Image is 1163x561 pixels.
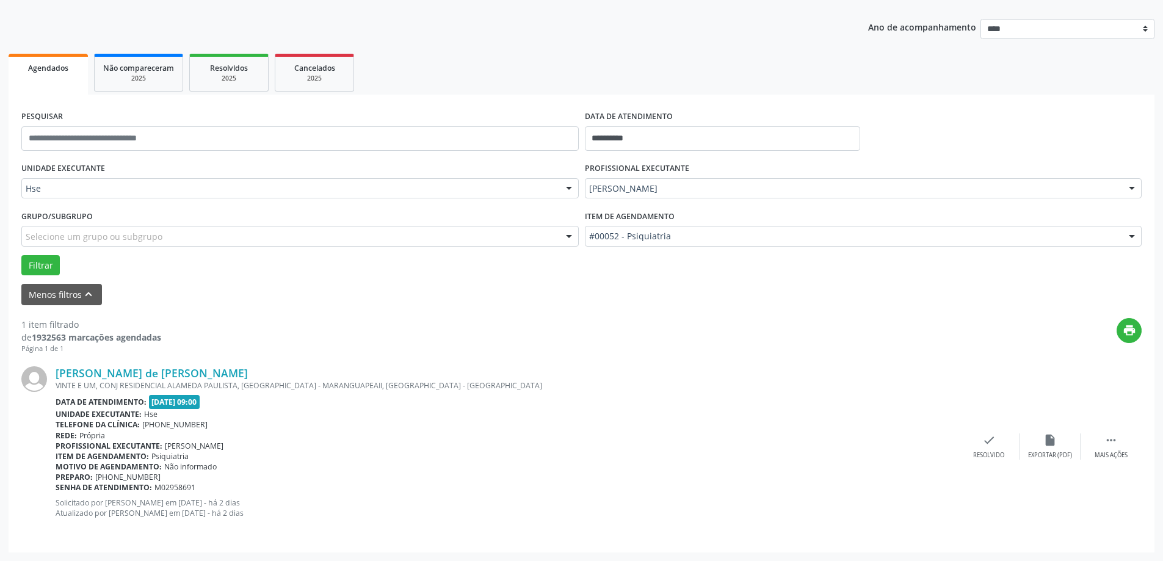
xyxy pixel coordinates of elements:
i:  [1104,433,1118,447]
label: PESQUISAR [21,107,63,126]
label: UNIDADE EXECUTANTE [21,159,105,178]
label: PROFISSIONAL EXECUTANTE [585,159,689,178]
div: 1 item filtrado [21,318,161,331]
button: Filtrar [21,255,60,276]
span: [PERSON_NAME] [165,441,223,451]
span: M02958691 [154,482,195,493]
span: Psiquiatria [151,451,189,461]
strong: 1932563 marcações agendadas [32,331,161,343]
b: Item de agendamento: [56,451,149,461]
span: Não informado [164,461,217,472]
b: Data de atendimento: [56,397,147,407]
div: de [21,331,161,344]
div: Mais ações [1095,451,1128,460]
span: Cancelados [294,63,335,73]
i: print [1123,324,1136,337]
div: 2025 [198,74,259,83]
div: Resolvido [973,451,1004,460]
span: Resolvidos [210,63,248,73]
b: Senha de atendimento: [56,482,152,493]
b: Telefone da clínica: [56,419,140,430]
b: Rede: [56,430,77,441]
span: Não compareceram [103,63,174,73]
span: [DATE] 09:00 [149,395,200,409]
div: 2025 [103,74,174,83]
p: Solicitado por [PERSON_NAME] em [DATE] - há 2 dias Atualizado por [PERSON_NAME] em [DATE] - há 2 ... [56,498,958,518]
p: Ano de acompanhamento [868,19,976,34]
span: #00052 - Psiquiatria [589,230,1117,242]
span: Selecione um grupo ou subgrupo [26,230,162,243]
span: [PHONE_NUMBER] [142,419,208,430]
div: Exportar (PDF) [1028,451,1072,460]
i: insert_drive_file [1043,433,1057,447]
span: [PERSON_NAME] [589,183,1117,195]
div: 2025 [284,74,345,83]
span: Hse [144,409,158,419]
b: Motivo de agendamento: [56,461,162,472]
b: Profissional executante: [56,441,162,451]
span: Própria [79,430,105,441]
i: keyboard_arrow_up [82,288,95,301]
button: Menos filtroskeyboard_arrow_up [21,284,102,305]
button: print [1117,318,1142,343]
img: img [21,366,47,392]
div: VINTE E UM, CONJ RESIDENCIAL ALAMEDA PAULISTA, [GEOGRAPHIC_DATA] - MARANGUAPEAII, [GEOGRAPHIC_DAT... [56,380,958,391]
label: Item de agendamento [585,207,675,226]
span: Hse [26,183,554,195]
label: DATA DE ATENDIMENTO [585,107,673,126]
label: Grupo/Subgrupo [21,207,93,226]
b: Unidade executante: [56,409,142,419]
span: Agendados [28,63,68,73]
a: [PERSON_NAME] de [PERSON_NAME] [56,366,248,380]
b: Preparo: [56,472,93,482]
i: check [982,433,996,447]
div: Página 1 de 1 [21,344,161,354]
span: [PHONE_NUMBER] [95,472,161,482]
